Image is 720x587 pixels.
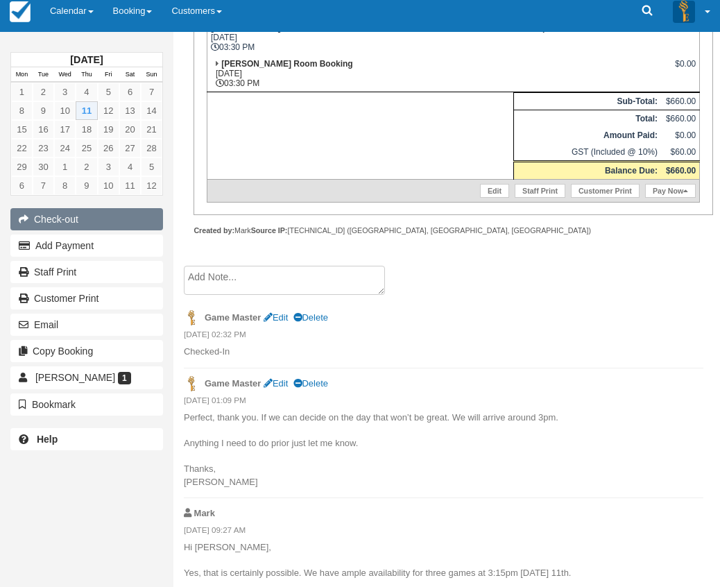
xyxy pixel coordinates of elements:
strong: Game Master [205,312,261,323]
a: 23 [33,139,54,158]
td: $0.00 [661,127,700,144]
p: Checked-In [184,346,703,359]
a: 3 [54,83,76,101]
a: 14 [141,101,162,120]
a: 7 [33,176,54,195]
a: Edit [264,312,288,323]
th: Mon [11,67,33,83]
strong: Created by: [194,226,234,235]
b: Help [37,434,58,445]
td: GST (Included @ 10%) [513,144,661,162]
th: Fri [98,67,119,83]
button: Check-out [10,208,163,230]
em: [DATE] 09:27 AM [184,525,703,540]
th: Amount Paid: [513,127,661,144]
td: [DATE] 03:30 PM [207,19,513,56]
div: $220.00 [665,23,696,44]
th: Wed [54,67,76,83]
a: 13 [119,101,141,120]
a: 30 [33,158,54,176]
a: 4 [119,158,141,176]
em: [DATE] 01:09 PM [184,395,703,410]
em: [DATE] 02:32 PM [184,329,703,344]
button: Copy Booking [10,340,163,362]
a: Delete [293,312,328,323]
a: 24 [54,139,76,158]
a: 5 [98,83,119,101]
button: Email [10,314,163,336]
a: Customer Print [571,184,640,198]
button: Bookmark [10,393,163,416]
a: 9 [33,101,54,120]
a: 27 [119,139,141,158]
button: Add Payment [10,235,163,257]
a: 4 [76,83,97,101]
strong: Mark [194,508,215,518]
a: Help [10,428,163,450]
a: Delete [293,378,328,389]
a: 10 [98,176,119,195]
a: 25 [76,139,97,158]
a: 9 [76,176,97,195]
a: 18 [76,120,97,139]
a: 8 [11,101,33,120]
a: 29 [11,158,33,176]
img: checkfront-main-nav-mini-logo.png [10,1,31,22]
a: Edit [264,378,288,389]
p: Perfect, thank you. If we can decide on the day that won’t be great. We will arrive around 3pm. A... [184,411,703,488]
a: 21 [141,120,162,139]
th: Tue [33,67,54,83]
a: Customer Print [10,287,163,309]
strong: [DATE] [70,54,103,65]
a: 20 [119,120,141,139]
a: 26 [98,139,119,158]
td: 4 @ $55.00 [513,19,661,56]
th: Balance Due: [513,161,661,179]
div: $0.00 [665,59,696,80]
strong: [PERSON_NAME] Room Booking [221,59,352,69]
strong: Game Master [205,378,261,389]
a: 5 [141,158,162,176]
a: Staff Print [10,261,163,283]
a: 19 [98,120,119,139]
div: Mark [TECHNICAL_ID] ([GEOGRAPHIC_DATA], [GEOGRAPHIC_DATA], [GEOGRAPHIC_DATA]) [194,226,713,236]
a: 7 [141,83,162,101]
a: Staff Print [515,184,565,198]
a: 28 [141,139,162,158]
a: 17 [54,120,76,139]
td: $660.00 [661,110,700,127]
a: 15 [11,120,33,139]
a: [PERSON_NAME] 1 [10,366,163,389]
a: 16 [33,120,54,139]
th: Total: [513,110,661,127]
th: Thu [76,67,97,83]
td: $660.00 [661,92,700,110]
a: Pay Now [645,184,696,198]
span: 1 [118,372,131,384]
a: 2 [76,158,97,176]
a: 8 [54,176,76,195]
a: 12 [141,176,162,195]
a: Edit [480,184,509,198]
th: Sat [119,67,141,83]
a: 10 [54,101,76,120]
a: 3 [98,158,119,176]
span: [PERSON_NAME] [35,372,115,383]
td: [DATE] 03:30 PM [207,56,513,92]
td: $60.00 [661,144,700,162]
strong: $660.00 [666,166,696,176]
a: 6 [119,83,141,101]
a: 12 [98,101,119,120]
a: 2 [33,83,54,101]
a: 11 [76,101,97,120]
th: Sub-Total: [513,92,661,110]
a: 1 [54,158,76,176]
strong: Source IP: [251,226,288,235]
a: 1 [11,83,33,101]
th: Sun [141,67,162,83]
a: 22 [11,139,33,158]
a: 6 [11,176,33,195]
a: 11 [119,176,141,195]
